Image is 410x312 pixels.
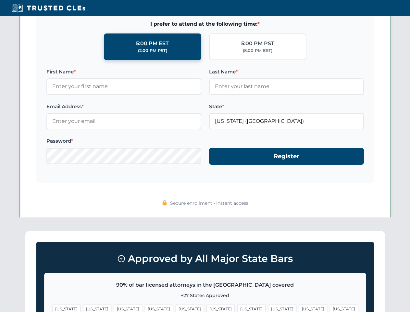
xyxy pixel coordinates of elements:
[46,20,364,28] span: I prefer to attend at the following time:
[46,113,201,129] input: Enter your email
[138,47,167,54] div: (2:00 PM PST)
[10,3,87,13] img: Trusted CLEs
[162,200,167,205] img: 🔒
[52,281,358,289] p: 90% of bar licensed attorneys in the [GEOGRAPHIC_DATA] covered
[52,292,358,299] p: +27 States Approved
[44,250,366,267] h3: Approved by All Major State Bars
[241,39,274,48] div: 5:00 PM PST
[46,103,201,110] label: Email Address
[46,137,201,145] label: Password
[243,47,272,54] div: (8:00 PM EST)
[209,113,364,129] input: Arizona (AZ)
[46,68,201,76] label: First Name
[209,148,364,165] button: Register
[209,78,364,95] input: Enter your last name
[209,103,364,110] label: State
[46,78,201,95] input: Enter your first name
[170,200,248,207] span: Secure enrollment • Instant access
[209,68,364,76] label: Last Name
[136,39,169,48] div: 5:00 PM EST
